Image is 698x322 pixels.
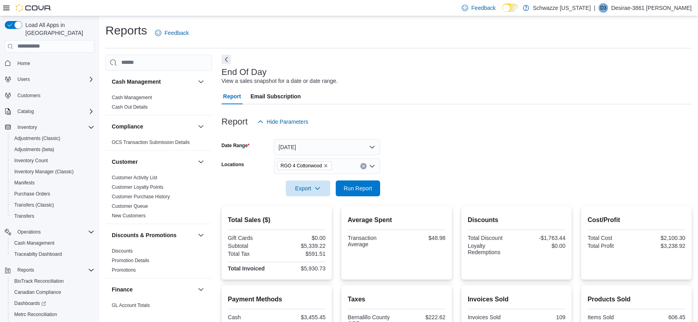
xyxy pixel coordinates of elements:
[11,189,54,199] a: Purchase Orders
[11,134,63,143] a: Adjustments (Classic)
[112,312,146,318] span: GL Transactions
[468,243,515,255] div: Loyalty Redemptions
[369,163,375,169] button: Open list of options
[112,184,163,190] a: Customer Loyalty Points
[14,157,48,164] span: Inventory Count
[2,90,98,101] button: Customers
[11,167,94,176] span: Inventory Manager (Classic)
[348,235,395,247] div: Transaction Average
[105,246,212,278] div: Discounts & Promotions
[278,265,325,272] div: $5,930.73
[587,215,685,225] h2: Cost/Profit
[8,199,98,211] button: Transfers (Classic)
[112,78,195,86] button: Cash Management
[228,235,275,241] div: Gift Cards
[14,191,50,197] span: Purchase Orders
[587,314,635,320] div: Items Sold
[11,200,94,210] span: Transfers (Classic)
[11,145,57,154] a: Adjustments (beta)
[14,107,94,116] span: Catalog
[22,21,94,37] span: Load All Apps in [GEOGRAPHIC_DATA]
[8,144,98,155] button: Adjustments (beta)
[112,231,176,239] h3: Discounts & Promotions
[468,295,566,304] h2: Invoices Sold
[164,29,189,37] span: Feedback
[112,213,145,218] a: New Customers
[112,286,195,293] button: Finance
[11,287,94,297] span: Canadian Compliance
[14,278,64,284] span: BioTrack Reconciliation
[105,173,212,224] div: Customer
[112,267,136,273] a: Promotions
[2,74,98,85] button: Users
[278,314,325,320] div: $3,455.45
[8,177,98,188] button: Manifests
[196,230,206,240] button: Discounts & Promotions
[14,123,40,132] button: Inventory
[2,57,98,69] button: Home
[11,238,57,248] a: Cash Management
[11,310,94,319] span: Metrc Reconciliation
[14,169,74,175] span: Inventory Manager (Classic)
[228,295,326,304] h2: Payment Methods
[228,265,265,272] strong: Total Invoiced
[638,314,685,320] div: 606.45
[11,178,94,188] span: Manifests
[11,249,65,259] a: Traceabilty Dashboard
[222,77,338,85] div: View a sales snapshot for a date or date range.
[14,213,34,219] span: Transfers
[8,211,98,222] button: Transfers
[105,93,212,115] div: Cash Management
[14,107,37,116] button: Catalog
[105,23,147,38] h1: Reports
[14,58,94,68] span: Home
[112,139,190,146] span: OCS Transaction Submission Details
[11,200,57,210] a: Transfers (Classic)
[17,108,34,115] span: Catalog
[594,3,595,13] p: |
[17,60,30,67] span: Home
[222,117,248,126] h3: Report
[278,251,325,257] div: $591.51
[112,94,152,101] span: Cash Management
[638,243,685,249] div: $3,238.92
[14,135,60,142] span: Adjustments (Classic)
[112,158,138,166] h3: Customer
[278,235,325,241] div: $0.00
[112,123,143,130] h3: Compliance
[587,243,635,249] div: Total Profit
[468,314,515,320] div: Invoices Sold
[14,75,33,84] button: Users
[278,243,325,249] div: $5,339.22
[223,88,241,104] span: Report
[14,227,94,237] span: Operations
[251,88,301,104] span: Email Subscription
[267,118,308,126] span: Hide Parameters
[112,95,152,100] a: Cash Management
[11,299,94,308] span: Dashboards
[2,264,98,276] button: Reports
[105,138,212,150] div: Compliance
[152,25,192,41] a: Feedback
[17,76,30,82] span: Users
[222,55,231,64] button: Next
[11,310,60,319] a: Metrc Reconciliation
[14,146,54,153] span: Adjustments (beta)
[112,302,150,309] span: GL Account Totals
[11,211,37,221] a: Transfers
[14,265,37,275] button: Reports
[112,203,148,209] a: Customer Queue
[348,295,446,304] h2: Taxes
[16,4,52,12] img: Cova
[8,309,98,320] button: Metrc Reconciliation
[112,248,133,254] a: Discounts
[17,229,41,235] span: Operations
[8,188,98,199] button: Purchase Orders
[112,194,170,199] a: Customer Purchase History
[228,215,326,225] h2: Total Sales ($)
[11,287,64,297] a: Canadian Compliance
[228,243,275,249] div: Subtotal
[518,235,565,241] div: -$1,763.44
